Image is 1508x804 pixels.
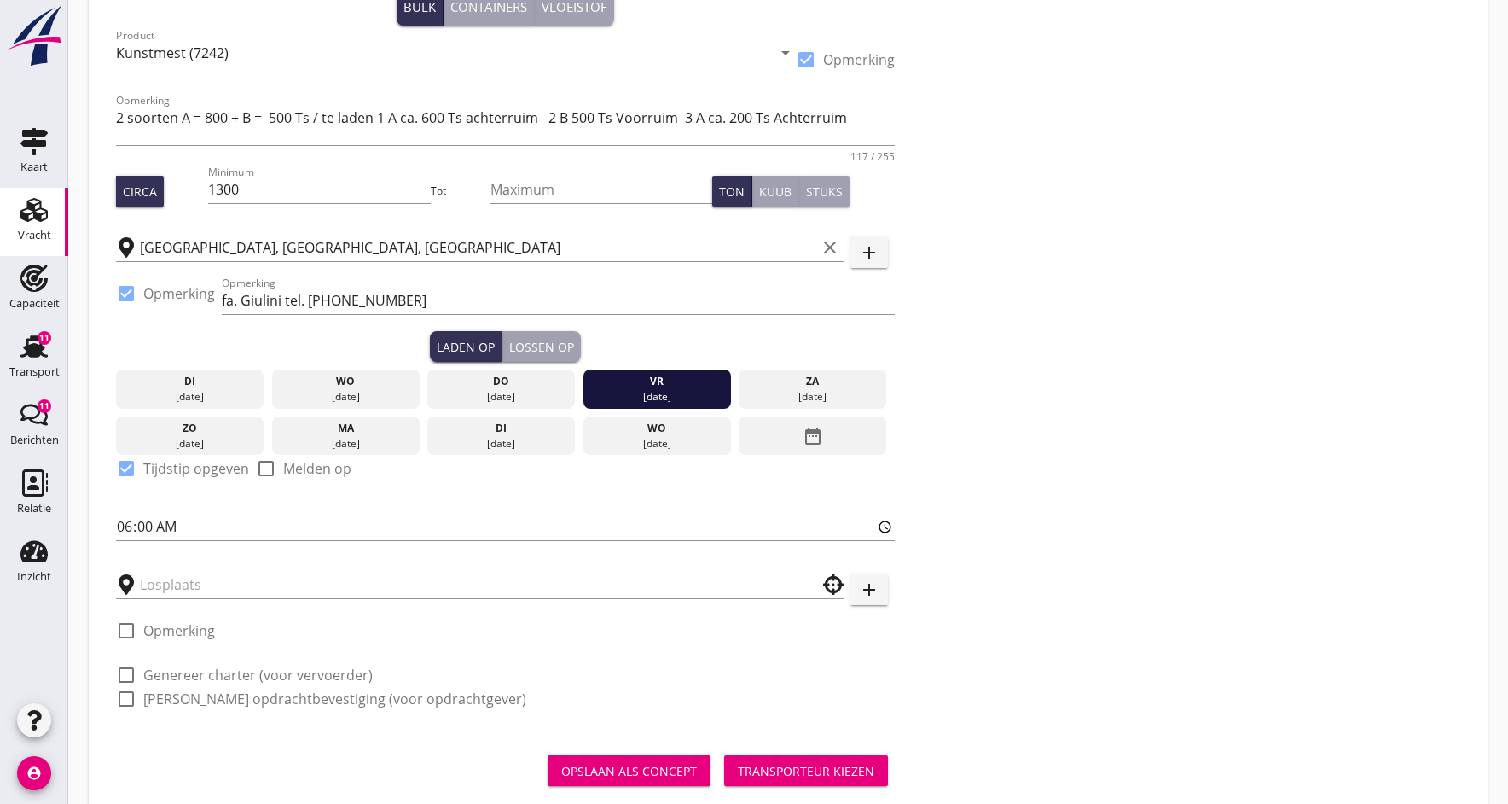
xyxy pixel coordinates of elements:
[143,460,249,477] label: Tijdstip opgeven
[724,755,888,786] button: Transporteur kiezen
[120,421,260,436] div: zo
[120,389,260,405] div: [DATE]
[17,756,51,790] i: account_circle
[120,436,260,452] div: [DATE]
[116,176,164,207] button: Circa
[820,237,840,258] i: clear
[123,183,157,201] div: Circa
[548,755,710,786] button: Opslaan als concept
[38,399,51,413] div: 11
[561,762,697,780] div: Opslaan als concept
[587,436,727,452] div: [DATE]
[752,176,799,207] button: Kuub
[806,183,843,201] div: Stuks
[283,460,351,477] label: Melden op
[275,374,415,389] div: wo
[775,43,796,63] i: arrow_drop_down
[38,331,51,345] div: 11
[432,389,571,405] div: [DATE]
[799,176,850,207] button: Stuks
[859,242,879,263] i: add
[120,374,260,389] div: di
[3,4,65,67] img: logo-small.a267ee39.svg
[17,571,51,582] div: Inzicht
[275,421,415,436] div: ma
[143,690,526,708] label: [PERSON_NAME] opdrachtbevestiging (voor opdrachtgever)
[275,389,415,405] div: [DATE]
[803,421,823,452] i: date_range
[432,421,571,436] div: di
[20,161,48,172] div: Kaart
[437,338,495,356] div: Laden op
[738,762,874,780] div: Transporteur kiezen
[9,298,60,309] div: Capaciteit
[509,338,574,356] div: Lossen op
[759,183,792,201] div: Kuub
[743,389,883,405] div: [DATE]
[859,580,879,600] i: add
[712,176,752,207] button: Ton
[143,285,215,302] label: Opmerking
[17,503,51,514] div: Relatie
[587,421,727,436] div: wo
[432,436,571,452] div: [DATE]
[490,176,712,203] input: Maximum
[140,571,796,598] input: Losplaats
[587,374,727,389] div: vr
[9,366,60,377] div: Transport
[208,176,430,203] input: Minimum
[18,230,51,241] div: Vracht
[116,104,895,145] textarea: Opmerking
[430,331,502,362] button: Laden op
[587,389,727,405] div: [DATE]
[432,374,571,389] div: do
[143,622,215,639] label: Opmerking
[116,39,772,67] input: Product
[222,287,895,314] input: Opmerking
[431,184,490,199] div: Tot
[850,152,895,162] div: 117 / 255
[10,434,59,446] div: Berichten
[743,374,883,389] div: za
[823,51,895,68] label: Opmerking
[502,331,581,362] button: Lossen op
[143,667,373,684] label: Genereer charter (voor vervoerder)
[140,234,816,261] input: Laadplaats
[275,436,415,452] div: [DATE]
[719,183,745,201] div: Ton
